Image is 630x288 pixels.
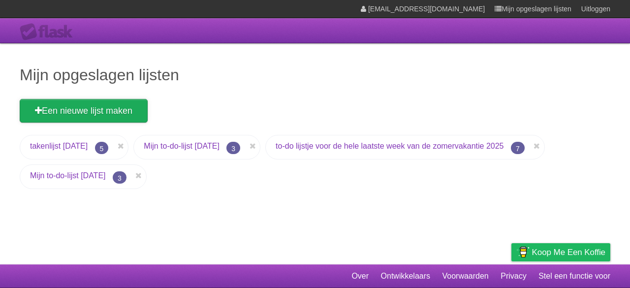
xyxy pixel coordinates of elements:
font: 5 [100,145,104,153]
a: takenlijst [DATE] [30,142,88,150]
a: Een nieuwe lijst maken [20,99,148,123]
img: Koop me een koffie [516,244,530,260]
a: Mijn to-do-lijst [DATE] [30,171,106,180]
font: [EMAIL_ADDRESS][DOMAIN_NAME] [368,5,485,13]
a: Privacy [501,267,526,286]
font: Mijn opgeslagen lijsten [502,5,571,13]
font: 3 [118,174,122,182]
a: Stel een functie voor [538,267,610,286]
font: 3 [231,145,235,153]
font: Over [351,272,369,280]
a: Koop me een koffie [511,243,610,261]
a: Over [351,267,369,286]
font: Een nieuwe lijst maken [42,106,132,116]
a: Mijn to-do-lijst [DATE] [144,142,220,150]
font: Uitloggen [581,5,610,13]
font: 7 [516,145,520,153]
a: Voorwaarden [442,267,488,286]
a: to-do lijstje voor de hele laatste week van de zomervakantie 2025 [276,142,504,150]
font: Mijn opgeslagen lijsten [20,66,179,84]
font: Ontwikkelaars [381,272,430,280]
a: Ontwikkelaars [381,267,430,286]
font: Voorwaarden [442,272,488,280]
font: Koop me een koffie [532,248,605,257]
font: Stel een functie voor [538,272,610,280]
font: Privacy [501,272,526,280]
